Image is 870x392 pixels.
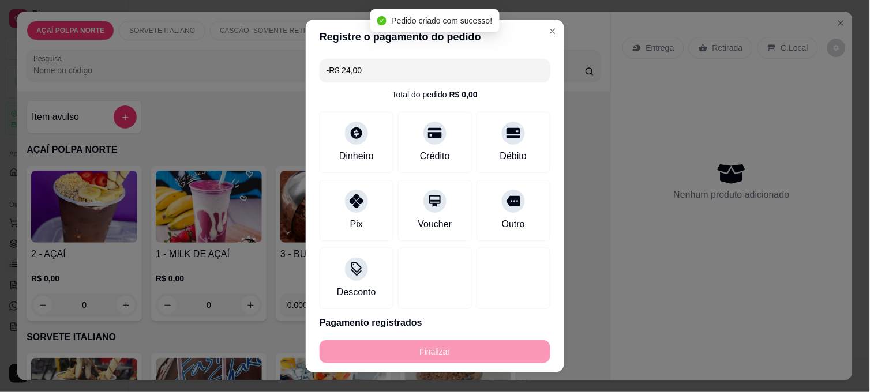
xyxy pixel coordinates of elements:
[449,89,478,100] div: R$ 0,00
[418,217,452,231] div: Voucher
[502,217,525,231] div: Outro
[500,149,527,163] div: Débito
[339,149,374,163] div: Dinheiro
[337,285,376,299] div: Desconto
[420,149,450,163] div: Crédito
[377,16,387,25] span: check-circle
[392,89,478,100] div: Total do pedido
[320,316,550,330] p: Pagamento registrados
[306,20,564,54] header: Registre o pagamento do pedido
[391,16,492,25] span: Pedido criado com sucesso!
[327,59,543,82] input: Ex.: hambúrguer de cordeiro
[543,22,562,40] button: Close
[350,217,363,231] div: Pix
